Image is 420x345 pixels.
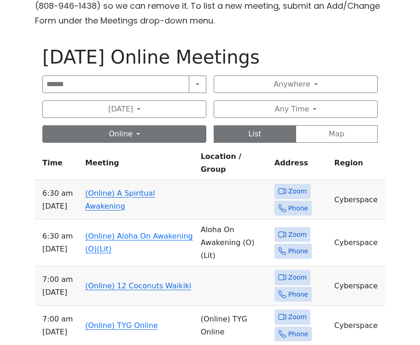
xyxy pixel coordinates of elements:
span: Zoom [288,229,307,240]
button: Anywhere [214,76,378,93]
button: Map [296,125,378,143]
a: (Online) TYG Online [85,321,158,330]
span: [DATE] [42,200,78,213]
span: [DATE] [42,286,78,299]
span: 7:00 AM [42,273,78,286]
button: List [214,125,296,143]
td: Cyberspace [331,180,385,220]
span: Zoom [288,272,307,283]
td: Cyberspace [331,266,385,306]
th: Meeting [82,150,197,180]
button: Search [189,76,206,93]
td: Aloha On Awakening (O) (Lit) [197,220,271,266]
th: Location / Group [197,150,271,180]
input: Search [42,76,189,93]
span: [DATE] [42,326,78,339]
span: 6:30 AM [42,187,78,200]
span: 7:00 AM [42,313,78,326]
span: Zoom [288,186,307,197]
span: Phone [288,328,308,340]
span: Phone [288,203,308,214]
span: Phone [288,246,308,257]
th: Address [271,150,331,180]
span: Zoom [288,311,307,323]
td: Cyberspace [331,220,385,266]
span: Phone [288,289,308,300]
button: Online [42,125,206,143]
th: Region [331,150,385,180]
span: 6:30 AM [42,230,78,243]
span: [DATE] [42,243,78,256]
h1: [DATE] Online Meetings [42,46,378,68]
a: (Online) 12 Coconuts Waikiki [85,281,192,290]
button: [DATE] [42,100,206,118]
a: (Online) Aloha On Awakening (O)(Lit) [85,232,193,253]
button: Any Time [214,100,378,118]
a: (Online) A Spiritual Awakening [85,189,155,211]
th: Time [35,150,82,180]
